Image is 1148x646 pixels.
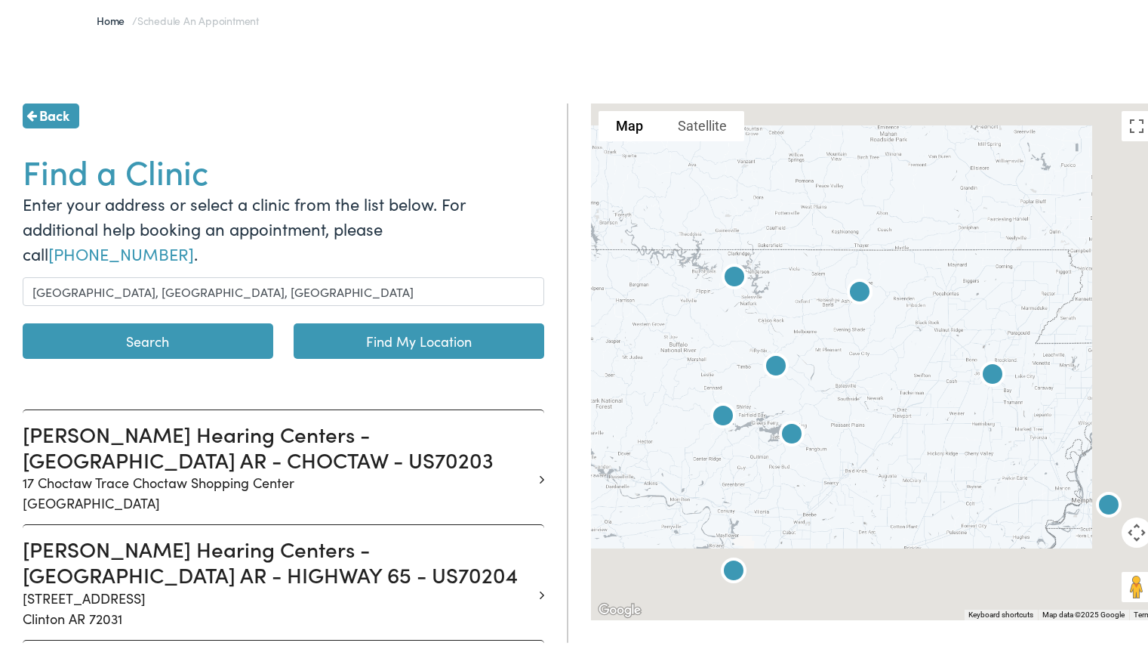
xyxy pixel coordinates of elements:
[23,419,533,510] a: [PERSON_NAME] Hearing Centers - [GEOGRAPHIC_DATA] AR - CHOCTAW - US70203 17 Choctaw Trace Choctaw...
[48,239,194,262] a: [PHONE_NUMBER]
[23,188,544,263] p: Enter your address or select a clinic from the list below. For additional help booking an appoint...
[660,108,744,138] button: Show satellite imagery
[595,598,645,617] a: Open this area in Google Maps (opens a new window)
[1042,607,1125,616] span: Map data ©2025 Google
[599,108,660,138] button: Show street map
[39,102,69,122] span: Back
[595,598,645,617] img: Google
[23,469,533,510] p: 17 Choctaw Trace Choctaw Shopping Center [GEOGRAPHIC_DATA]
[23,274,544,303] input: Enter a location
[23,533,533,625] a: [PERSON_NAME] Hearing Centers - [GEOGRAPHIC_DATA] AR - HIGHWAY 65 - US70204 [STREET_ADDRESS]Clint...
[137,10,259,25] span: Schedule An Appointment
[294,320,544,356] a: Find My Location
[23,533,533,584] h3: [PERSON_NAME] Hearing Centers - [GEOGRAPHIC_DATA] AR - HIGHWAY 65 - US70204
[968,607,1033,617] button: Keyboard shortcuts
[97,10,132,25] a: Home
[23,100,79,125] a: Back
[23,419,533,469] h3: [PERSON_NAME] Hearing Centers - [GEOGRAPHIC_DATA] AR - CHOCTAW - US70203
[97,10,259,25] span: /
[23,148,544,188] h1: Find a Clinic
[23,320,273,356] button: Search
[23,585,533,626] p: [STREET_ADDRESS] Clinton AR 72031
